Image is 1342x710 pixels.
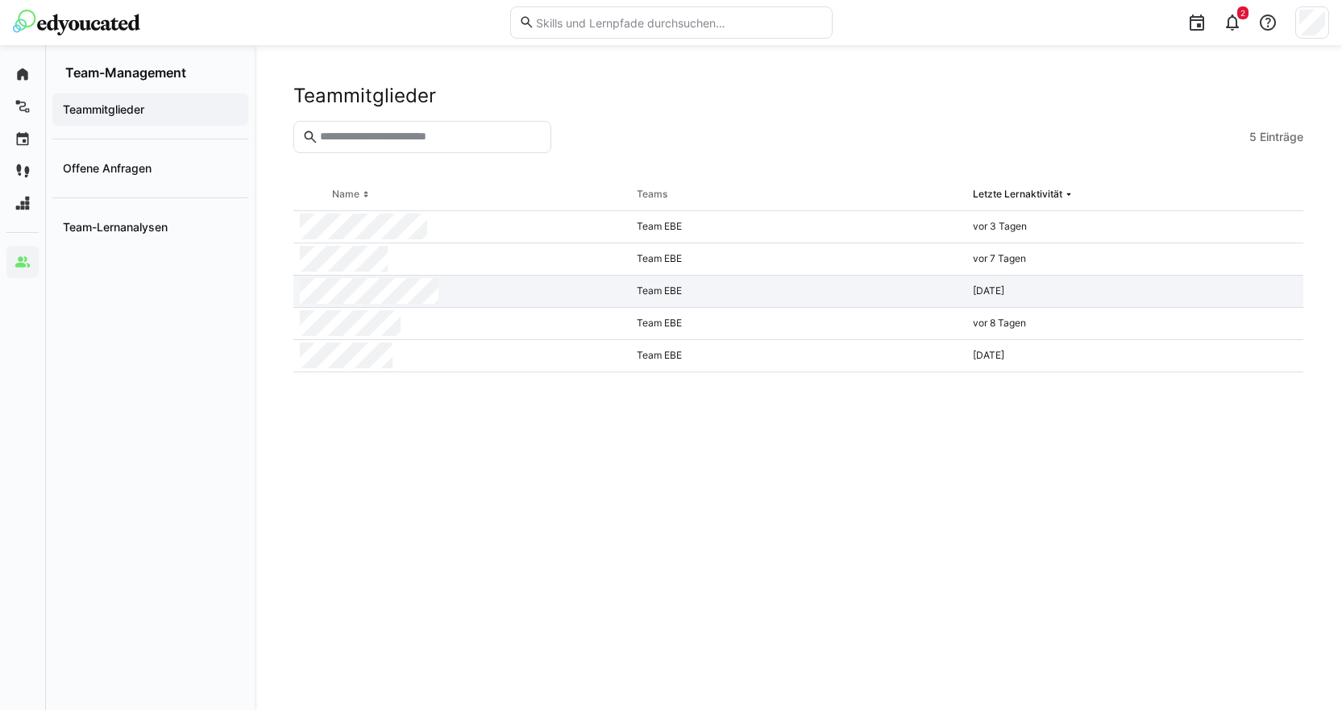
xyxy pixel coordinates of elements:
[973,220,1027,232] span: vor 3 Tagen
[1260,129,1303,145] span: Einträge
[332,188,359,201] div: Name
[973,284,1004,297] span: [DATE]
[534,15,823,30] input: Skills und Lernpfade durchsuchen…
[630,340,967,372] div: Team EBE
[637,188,667,201] div: Teams
[1240,8,1245,18] span: 2
[973,188,1062,201] div: Letzte Lernaktivität
[1249,129,1257,145] span: 5
[630,276,967,308] div: Team EBE
[630,308,967,340] div: Team EBE
[973,317,1026,329] span: vor 8 Tagen
[293,84,436,108] h2: Teammitglieder
[630,243,967,276] div: Team EBE
[973,252,1026,264] span: vor 7 Tagen
[630,211,967,243] div: Team EBE
[973,349,1004,361] span: [DATE]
